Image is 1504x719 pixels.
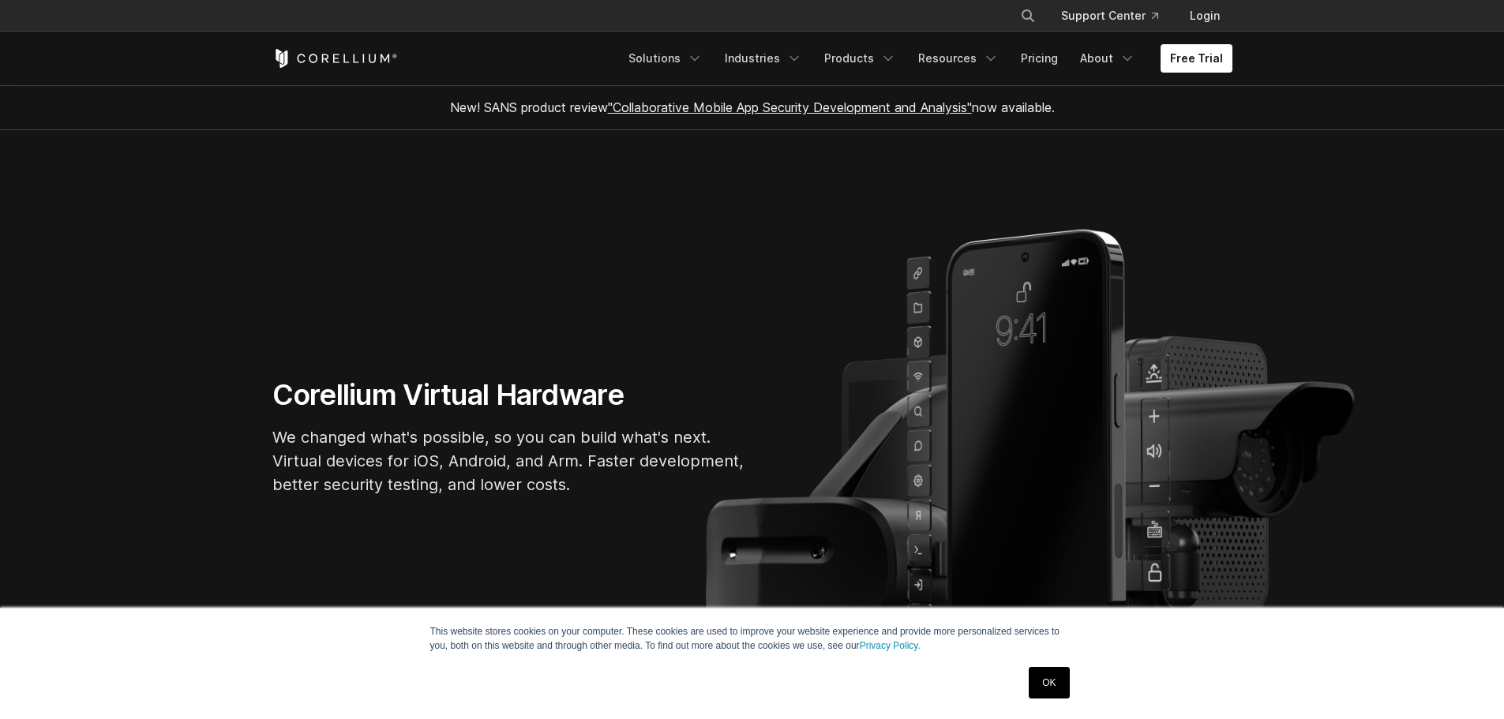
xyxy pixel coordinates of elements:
span: New! SANS product review now available. [450,99,1055,115]
div: Navigation Menu [1001,2,1232,30]
a: Support Center [1048,2,1171,30]
a: Login [1177,2,1232,30]
a: Free Trial [1161,44,1232,73]
a: Solutions [619,44,712,73]
a: About [1071,44,1145,73]
p: This website stores cookies on your computer. These cookies are used to improve your website expe... [430,624,1075,653]
a: Products [815,44,906,73]
a: "Collaborative Mobile App Security Development and Analysis" [608,99,972,115]
p: We changed what's possible, so you can build what's next. Virtual devices for iOS, Android, and A... [272,425,746,496]
a: Corellium Home [272,49,398,68]
a: Privacy Policy. [860,640,921,651]
button: Search [1014,2,1042,30]
a: Industries [715,44,812,73]
a: Resources [909,44,1008,73]
div: Navigation Menu [619,44,1232,73]
a: OK [1029,667,1069,698]
a: Pricing [1011,44,1067,73]
h1: Corellium Virtual Hardware [272,377,746,413]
